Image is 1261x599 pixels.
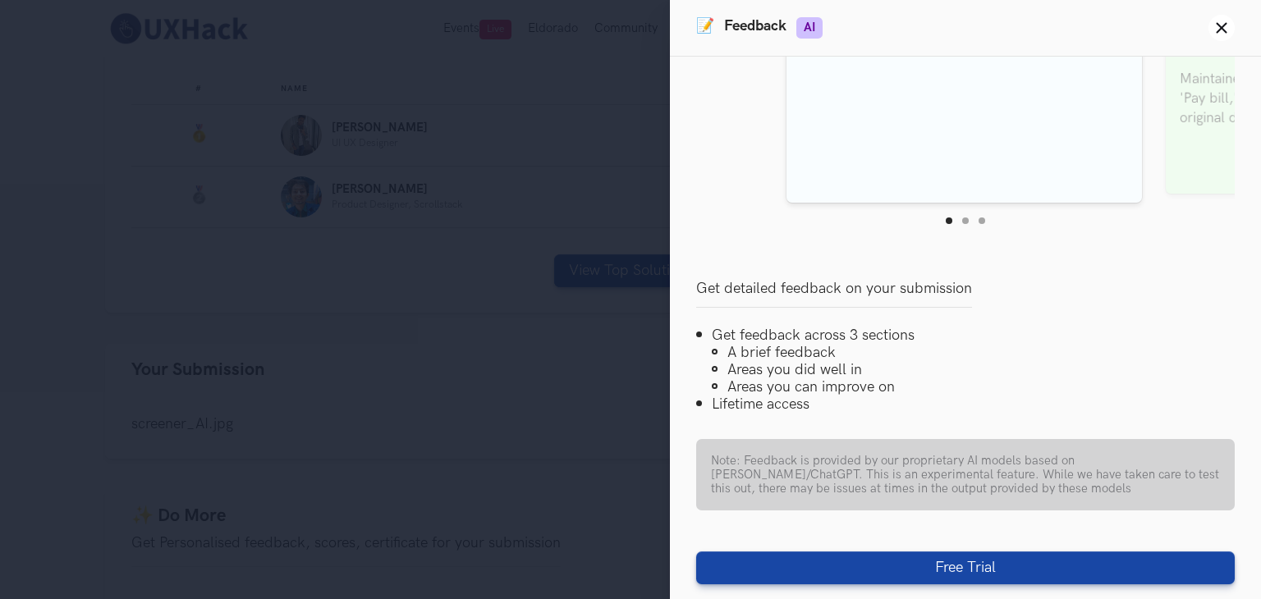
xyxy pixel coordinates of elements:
li: A brief feedback [712,344,1235,361]
li: Get feedback across 3 sections [696,327,1235,396]
button: Free Trial [696,551,1235,584]
span: 📝 [696,17,714,39]
label: Get detailed feedback on your submission [696,280,972,308]
li: Areas you can improve on [712,378,1235,396]
p: Note: Feedback is provided by our proprietary AI models based on [PERSON_NAME]/ChatGPT. This is a... [711,454,1220,496]
li: Areas you did well in [712,361,1235,378]
li: Lifetime access [696,396,1235,413]
h4: Feedback [696,17,823,39]
span: AI [796,17,823,39]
